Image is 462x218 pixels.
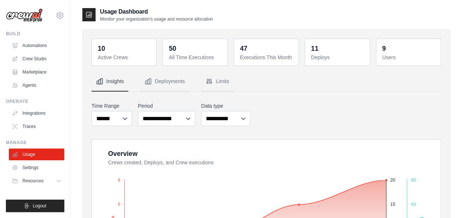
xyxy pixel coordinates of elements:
tspan: 80 [411,178,416,183]
div: Overview [108,149,137,159]
img: Logo [6,8,43,22]
dt: Active Crews [98,54,152,61]
a: Agents [9,79,64,91]
tspan: 60 [411,202,416,207]
a: Automations [9,40,64,51]
div: 10 [98,43,105,54]
button: Resources [9,175,64,187]
dt: All Time Executions [169,54,223,61]
span: Resources [22,178,43,184]
h2: Usage Dashboard [100,7,213,16]
dt: Users [382,54,436,61]
dt: Deploys [311,54,365,61]
tspan: 20 [390,178,395,183]
div: 9 [382,43,386,54]
p: Monitor your organization's usage and resource allocation [100,16,213,22]
a: Usage [9,149,64,160]
dt: Executions This Month [240,54,294,61]
span: Logout [33,203,46,209]
label: Data type [201,102,250,110]
a: Marketplace [9,66,64,78]
tspan: 15 [390,202,395,207]
div: 47 [240,43,247,54]
tspan: 8 [118,178,121,183]
button: Insights [92,72,128,92]
a: Settings [9,162,64,174]
div: 50 [169,43,176,54]
nav: Tabs [92,72,441,92]
div: Operate [6,99,64,104]
label: Time Range [92,102,132,110]
div: Build [6,31,64,37]
button: Deployments [140,72,189,92]
button: Limits [201,72,234,92]
a: Integrations [9,107,64,119]
div: 11 [311,43,318,54]
a: Traces [9,121,64,132]
dt: Crews created, Deploys, and Crew executions [108,159,432,166]
div: Manage [6,140,64,146]
tspan: 6 [118,202,121,207]
a: Crew Studio [9,53,64,65]
label: Period [138,102,195,110]
button: Logout [6,200,64,212]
